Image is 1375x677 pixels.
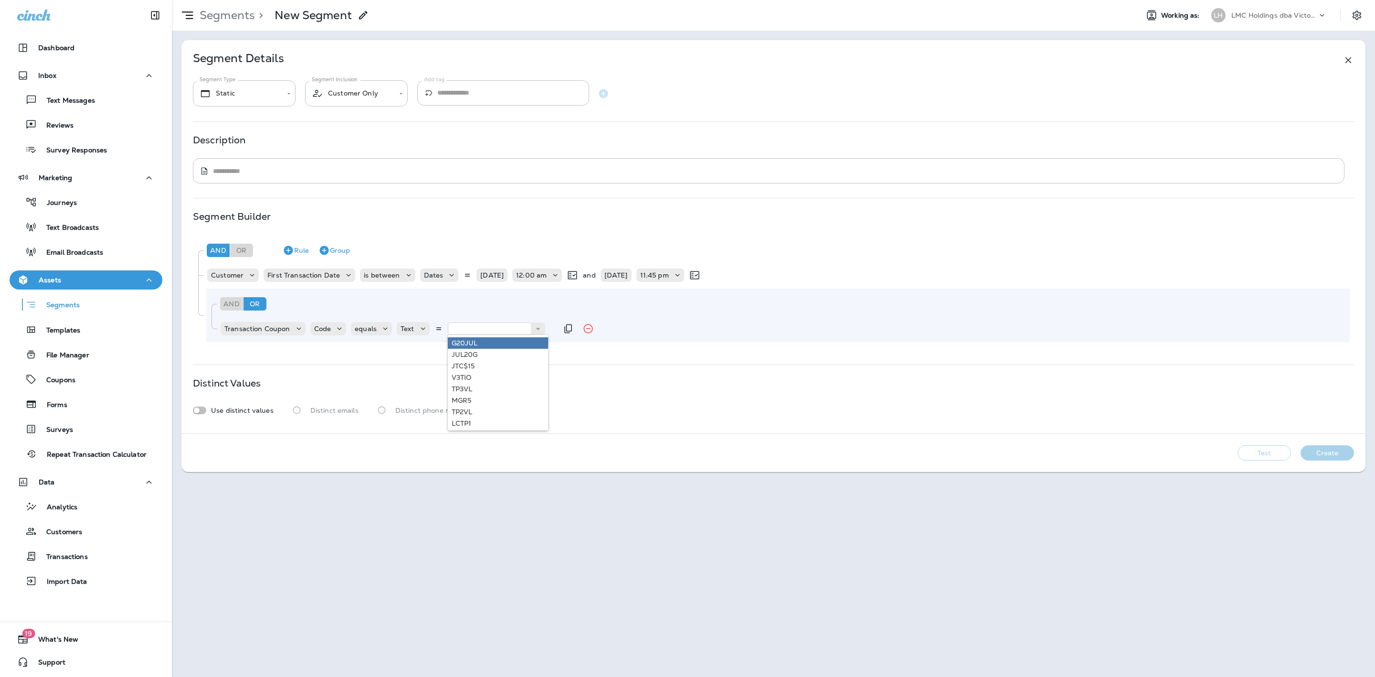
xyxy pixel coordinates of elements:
p: Survey Responses [37,146,107,155]
button: Customers [10,521,162,541]
p: Text [401,325,414,333]
p: Dashboard [38,44,74,52]
div: Or [230,244,253,257]
p: is between [364,271,400,279]
div: Customer Only [312,87,392,99]
button: Marketing [10,168,162,187]
button: Analytics [10,496,162,516]
p: Text Broadcasts [37,224,99,233]
button: Rule [279,243,313,258]
p: New Segment [275,8,352,22]
p: Dates [424,271,444,279]
div: Or [243,297,266,311]
p: Analytics [37,503,77,512]
button: Inbox [10,66,162,85]
div: G20JUL [452,339,544,347]
p: Inbox [38,72,56,79]
p: Transaction Coupon [224,325,290,333]
button: File Manager [10,344,162,365]
button: Import Data [10,571,162,591]
button: Dashboard [10,38,162,57]
p: equals [355,325,377,333]
p: Segment Builder [193,213,271,220]
p: Forms [37,401,67,410]
p: [DATE] [604,271,628,279]
div: JTC$15 [452,362,544,370]
button: Segments [10,294,162,315]
div: And [207,244,230,257]
p: Templates [37,326,80,335]
p: > [255,8,263,22]
button: 19What's New [10,630,162,649]
p: 11:45 pm [640,271,669,279]
button: Remove Rule [579,319,598,338]
p: [DATE] [480,271,504,279]
button: Surveys [10,419,162,439]
button: Transactions [10,546,162,566]
button: Assets [10,270,162,290]
p: Use distinct values [211,407,274,414]
p: Customers [37,528,82,537]
p: LMC Holdings dba Victory Lane Quick Oil Change [1231,11,1317,19]
div: TP2VL [452,408,544,416]
button: Repeat Transaction Calculator [10,444,162,464]
p: Reviews [37,121,74,130]
div: Static [200,88,280,99]
button: Duplicate Rule [559,319,578,338]
p: Customer [211,271,243,279]
button: Forms [10,394,162,414]
p: Distinct Values [193,379,261,387]
button: Settings [1348,7,1365,24]
label: Segment Inclusion [312,76,358,83]
div: JUL20G [452,351,544,358]
p: Import Data [37,578,87,587]
p: Text Messages [37,97,95,106]
p: Journeys [37,199,77,208]
p: Segments [37,301,80,311]
p: Transactions [37,553,88,562]
div: LH [1211,8,1226,22]
span: 19 [22,629,35,638]
div: And [220,297,243,311]
p: Segments [196,8,255,22]
button: Coupons [10,369,162,389]
p: Email Broadcasts [37,248,103,258]
button: Journeys [10,192,162,212]
p: Distinct phone numbers [395,407,475,414]
div: MGR5 [452,397,544,404]
p: Distinct emails [310,407,359,414]
p: Assets [39,276,61,284]
p: and [583,271,595,279]
button: Group [315,243,354,258]
div: V3TIO [452,374,544,381]
p: First Transaction Date [267,271,340,279]
button: Text Broadcasts [10,217,162,237]
div: LCTP1 [452,419,544,427]
button: Reviews [10,115,162,135]
p: 12:00 am [516,271,547,279]
p: Description [193,136,246,144]
p: File Manager [37,351,89,360]
p: Data [39,478,55,486]
button: Survey Responses [10,140,162,160]
p: Coupons [37,376,75,385]
label: Add tag [424,76,444,83]
button: Collapse Sidebar [142,6,169,25]
p: Repeat Transaction Calculator [37,451,147,460]
div: TP3VL [452,385,544,393]
span: Working as: [1161,11,1202,20]
button: Data [10,473,162,492]
p: Marketing [39,174,72,182]
button: Create [1301,445,1354,461]
button: Email Broadcasts [10,242,162,262]
label: Segment Type [200,76,235,83]
span: Support [29,658,65,670]
span: What's New [29,635,78,647]
button: Test [1237,445,1291,461]
button: Templates [10,320,162,340]
p: Code [314,325,331,333]
p: Surveys [37,426,73,435]
p: Segment Details [193,54,284,66]
button: Support [10,653,162,672]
